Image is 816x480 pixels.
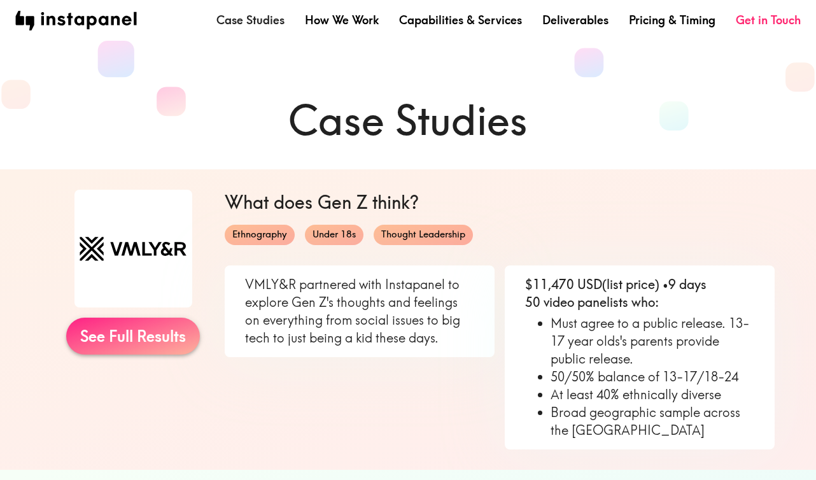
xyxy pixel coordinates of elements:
p: VMLY&R partnered with Instapanel to explore Gen Z's thoughts and feelings on everything from soci... [245,276,474,347]
h1: Case Studies [41,92,775,149]
a: See Full Results [66,318,200,355]
li: At least 40% ethnically diverse [551,386,754,404]
li: Broad geographic sample across the [GEOGRAPHIC_DATA] [551,404,754,439]
li: Must agree to a public release. 13-17 year olds's parents provide public release. [551,314,754,368]
a: Deliverables [542,12,608,28]
span: Ethnography [225,228,295,241]
a: Case Studies [216,12,285,28]
li: 50/50% balance of 13-17/18-24 [551,368,754,386]
a: Get in Touch [736,12,801,28]
h6: What does Gen Z think? [225,190,775,215]
p: $11,470 USD (list price) • 9 days 50 video panelists who: [525,276,754,311]
span: Under 18s [305,228,363,241]
a: Pricing & Timing [629,12,715,28]
img: VMLY&R logo [74,190,192,307]
img: instapanel [15,11,137,31]
a: How We Work [305,12,379,28]
span: Thought Leadership [374,228,473,241]
a: Capabilities & Services [399,12,522,28]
